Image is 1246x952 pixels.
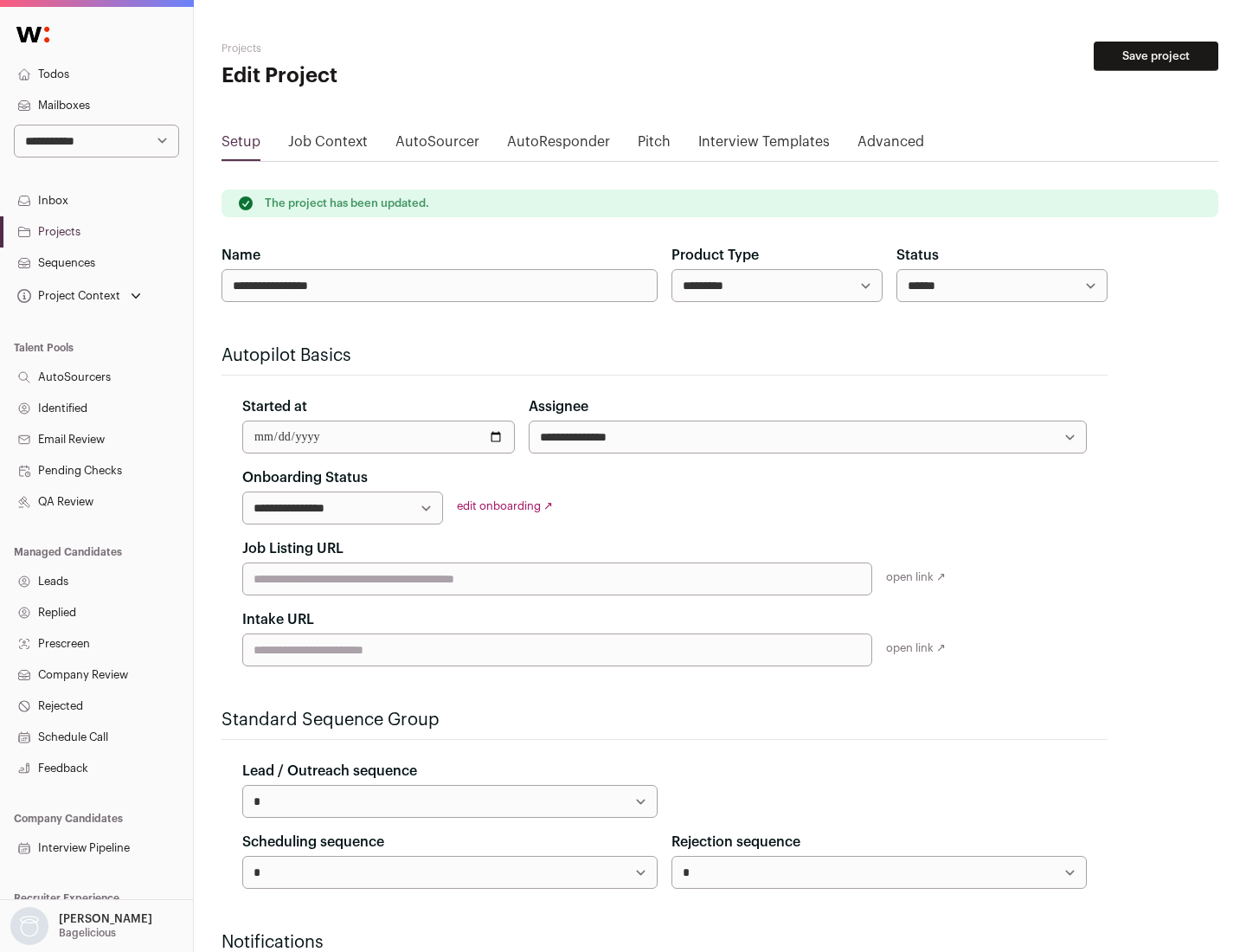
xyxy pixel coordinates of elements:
label: Onboarding Status [242,467,368,488]
p: Bagelicious [59,926,116,940]
a: Pitch [638,132,671,159]
label: Started at [242,396,307,417]
button: Open dropdown [14,284,145,308]
label: Name [222,245,260,266]
a: edit onboarding ↗ [457,500,553,511]
a: Job Context [288,132,368,159]
label: Rejection sequence [671,832,800,852]
label: Lead / Outreach sequence [242,761,417,782]
h1: Edit Project [222,62,554,90]
p: [PERSON_NAME] [59,912,152,926]
a: Setup [222,132,260,159]
img: nopic.png [10,907,48,945]
div: Project Context [14,289,120,303]
label: Status [896,245,939,266]
h2: Autopilot Basics [222,344,1108,368]
a: AutoSourcer [395,132,479,159]
label: Scheduling sequence [242,832,384,852]
button: Save project [1094,42,1218,71]
button: Open dropdown [7,907,156,945]
label: Job Listing URL [242,538,344,559]
h2: Projects [222,42,554,55]
label: Assignee [529,396,588,417]
h2: Standard Sequence Group [222,708,1108,732]
a: AutoResponder [507,132,610,159]
p: The project has been updated. [265,196,429,210]
label: Intake URL [242,609,314,630]
a: Interview Templates [698,132,830,159]
img: Wellfound [7,17,59,52]
a: Advanced [857,132,924,159]
label: Product Type [671,245,759,266]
